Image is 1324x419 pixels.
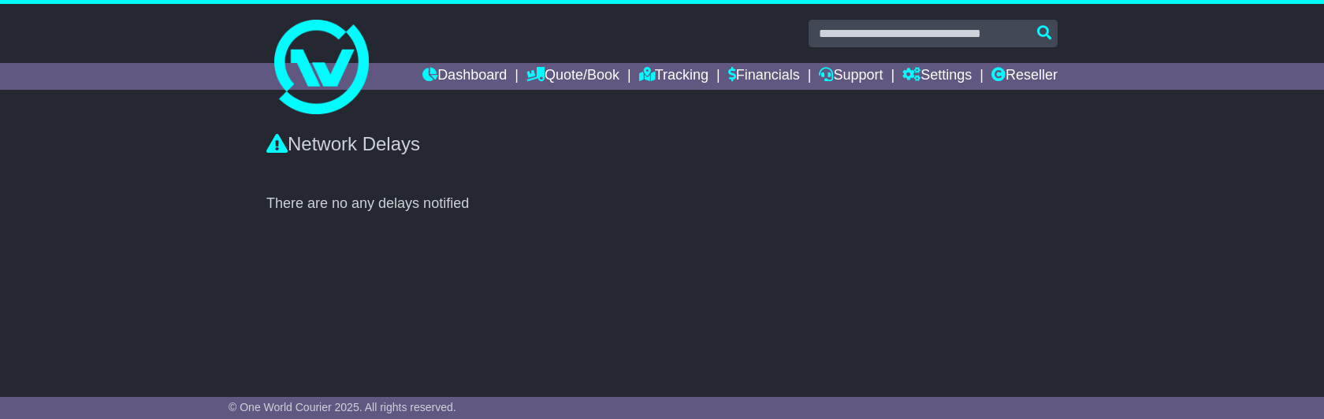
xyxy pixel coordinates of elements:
[266,195,1058,213] div: There are no any delays notified
[902,63,972,90] a: Settings
[266,133,1058,156] div: Network Delays
[819,63,883,90] a: Support
[991,63,1058,90] a: Reseller
[728,63,800,90] a: Financials
[526,63,619,90] a: Quote/Book
[422,63,507,90] a: Dashboard
[639,63,708,90] a: Tracking
[229,401,456,413] span: © One World Courier 2025. All rights reserved.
